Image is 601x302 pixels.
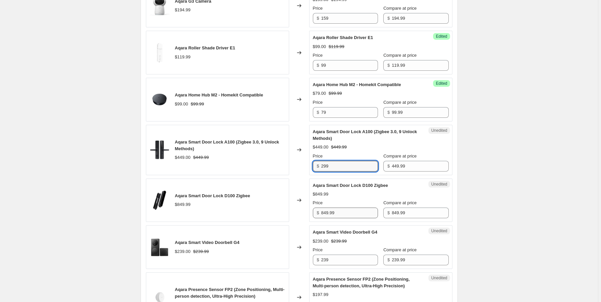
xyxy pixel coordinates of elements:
img: aqara-hub-m2-smart-remote-control-for-apple-homekit-top_80x.jpg [150,89,170,109]
div: $449.00 [313,144,329,150]
div: $79.00 [313,90,326,97]
span: Edited [436,81,447,86]
span: Compare at price [383,53,417,58]
div: $239.00 [175,248,191,255]
span: Compare at price [383,100,417,105]
strike: $119.99 [329,43,344,50]
span: Aqara Smart Door Lock D100 Zigbee [313,183,388,188]
span: Price [313,6,323,11]
span: Unedited [431,128,447,133]
span: Price [313,247,323,252]
span: $ [387,63,390,68]
span: Aqara Smart Video Doorbell G4 [313,230,377,235]
span: $ [317,257,319,262]
span: Price [313,53,323,58]
div: $119.99 [175,54,191,60]
span: Price [313,154,323,159]
strike: $449.99 [193,154,209,161]
span: Aqara Home Hub M2 - Homekit Compatible [313,82,401,87]
span: $ [387,164,390,169]
span: $ [317,110,319,115]
span: Unedited [431,275,447,281]
span: $ [317,210,319,215]
span: $ [387,257,390,262]
span: $ [387,16,390,21]
span: Unedited [431,182,447,187]
span: Aqara Smart Video Doorbell G4 [175,240,239,245]
span: Aqara Roller Shade Driver E1 [313,35,373,40]
span: $ [387,110,390,115]
span: Price [313,200,323,205]
div: $197.99 [313,291,329,298]
span: Compare at price [383,154,417,159]
span: Aqara Presence Sensor FP2 (Zone Positioning, Multi-person detection, Ultra-High Precision) [175,287,285,299]
span: Edited [436,34,447,39]
span: Price [313,100,323,105]
img: ac74e4a4cb2e6e889b19873a60d72246a2ade5e5_Aqara_RSD_M01_Roller_Shade_Driver_Hero_1_80x.jpg [150,43,170,63]
span: Compare at price [383,247,417,252]
div: $194.99 [175,7,191,13]
div: $449.00 [175,154,191,161]
span: Aqara Smart Door Lock A100 (Zigbee 3.0, 9 Unlock Methods) [175,139,279,151]
span: $ [317,63,319,68]
div: $849.99 [175,201,191,208]
strike: $239.99 [193,248,209,255]
span: Aqara Home Hub M2 - Homekit Compatible [175,92,263,97]
span: $ [317,164,319,169]
div: $99.00 [313,43,326,50]
span: $ [387,210,390,215]
strike: $449.99 [331,144,347,150]
div: $239.00 [313,238,329,245]
strike: $99.99 [191,101,204,107]
img: c0c2aa853d8717330cc3d221448ec622f280cef3_Aqara_ZNMS20LM_Smart_Door_Lock_Hero_2_80x.jpg [150,190,170,210]
span: Aqara Presence Sensor FP2 (Zone Positioning, Multi-person detection, Ultra-High Precision) [313,277,410,288]
span: Aqara Roller Shade Driver E1 [175,45,235,50]
span: $ [317,16,319,21]
span: Aqara Smart Door Lock A100 (Zigbee 3.0, 9 Unlock Methods) [313,129,417,141]
span: Aqara Smart Door Lock D100 Zigbee [175,193,250,198]
div: $849.99 [313,191,329,198]
strike: $239.99 [331,238,347,245]
span: Compare at price [383,6,417,11]
div: $99.00 [175,101,188,107]
span: Unedited [431,228,447,234]
img: 623957-Product-0-I-638112874051039032_903x_b4db7b69-90ff-490c-9048-b4c7db575c35_80x.jpg [150,237,170,257]
img: aqara-smart-door-lock-a100-367067_800x_35a21a44-31dc-46a3-8204-427277586da3_80x.jpg [150,140,170,160]
strike: $99.99 [329,90,342,97]
span: Compare at price [383,200,417,205]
